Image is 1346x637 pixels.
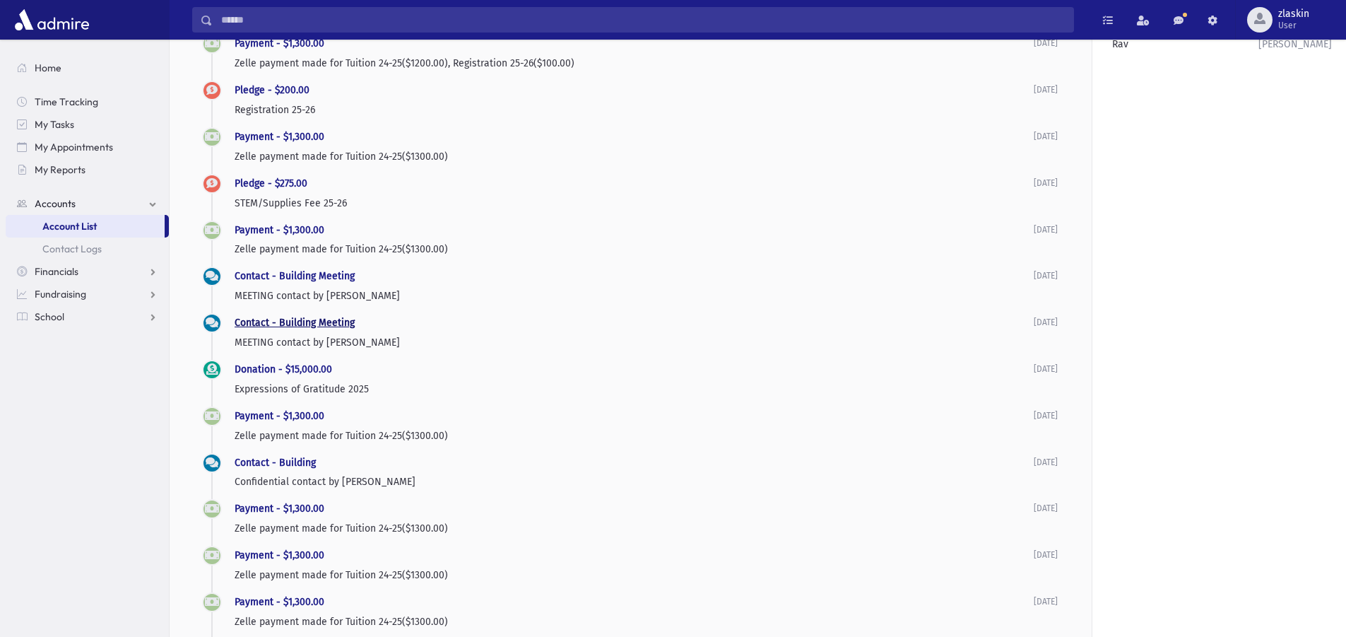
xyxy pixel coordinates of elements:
span: [DATE] [1034,85,1058,95]
span: [DATE] [1034,38,1058,48]
a: Donation - $15,000.00 [235,363,332,375]
span: [DATE] [1034,225,1058,235]
a: Payment - $1,300.00 [235,224,324,236]
span: [DATE] [1034,317,1058,327]
a: Payment - $1,300.00 [235,549,324,561]
a: Payment - $1,300.00 [235,503,324,515]
a: Contact Logs [6,238,169,260]
a: My Tasks [6,113,169,136]
a: Account List [6,215,165,238]
span: User [1278,20,1309,31]
span: [DATE] [1034,364,1058,374]
span: My Appointments [35,141,113,153]
a: Payment - $1,300.00 [235,37,324,49]
span: [PERSON_NAME] [1258,37,1332,52]
span: [DATE] [1034,457,1058,467]
span: Contact Logs [42,242,102,255]
a: Payment - $1,300.00 [235,596,324,608]
span: Rav [1106,37,1128,52]
a: Financials [6,260,169,283]
a: Contact - Building [235,457,316,469]
span: My Tasks [35,118,74,131]
span: Home [35,62,61,74]
a: Time Tracking [6,90,169,113]
span: [DATE] [1034,503,1058,513]
p: MEETING contact by [PERSON_NAME] [235,335,1034,350]
a: Contact - Building Meeting [235,317,355,329]
p: Zelle payment made for Tuition 24-25($1300.00) [235,242,1034,257]
p: Zelle payment made for Tuition 24-25($1300.00) [235,521,1034,536]
a: Fundraising [6,283,169,305]
span: [DATE] [1034,597,1058,607]
a: Payment - $1,300.00 [235,131,324,143]
span: [DATE] [1034,178,1058,188]
input: Search [213,7,1073,33]
span: zlaskin [1278,8,1309,20]
a: Contact - Building Meeting [235,270,355,282]
a: My Reports [6,158,169,181]
span: [DATE] [1034,550,1058,560]
p: Registration 25-26 [235,103,1034,117]
img: AdmirePro [11,6,93,34]
a: Pledge - $200.00 [235,84,309,96]
a: My Appointments [6,136,169,158]
span: [DATE] [1034,271,1058,281]
p: Confidential contact by [PERSON_NAME] [235,474,1034,489]
span: Time Tracking [35,95,98,108]
span: Fundraising [35,288,86,300]
span: [DATE] [1034,132,1058,141]
span: School [35,310,64,323]
p: STEM/Supplies Fee 25-26 [235,196,1034,211]
p: Zelle payment made for Tuition 24-25($1200.00), Registration 25-26($100.00) [235,56,1034,71]
p: MEETING contact by [PERSON_NAME] [235,288,1034,303]
span: My Reports [35,163,85,176]
a: Pledge - $275.00 [235,177,307,189]
span: [DATE] [1034,411,1058,421]
span: Accounts [35,197,76,210]
a: Payment - $1,300.00 [235,410,324,422]
a: Accounts [6,192,169,215]
p: Zelle payment made for Tuition 24-25($1300.00) [235,614,1034,629]
span: Financials [35,265,78,278]
a: Home [6,57,169,79]
p: Zelle payment made for Tuition 24-25($1300.00) [235,428,1034,443]
span: Account List [42,220,97,233]
p: Expressions of Gratitude 2025 [235,382,1034,397]
a: School [6,305,169,328]
p: Zelle payment made for Tuition 24-25($1300.00) [235,568,1034,583]
p: Zelle payment made for Tuition 24-25($1300.00) [235,149,1034,164]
